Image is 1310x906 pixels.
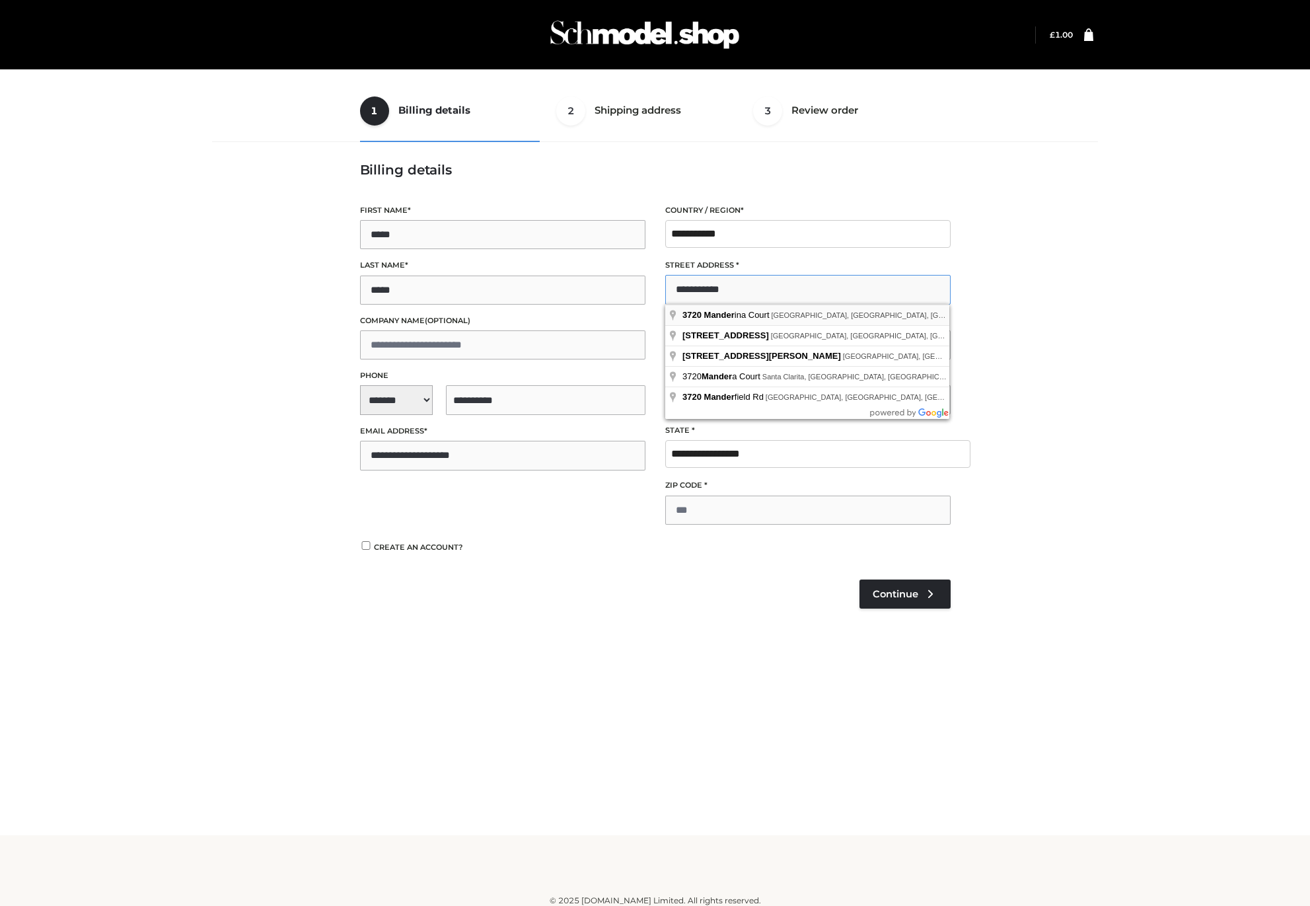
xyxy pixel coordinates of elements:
span: Mander [704,310,735,320]
a: Continue [859,580,951,609]
span: £ [1050,30,1055,40]
span: (optional) [425,316,470,325]
span: Continue [873,588,918,600]
label: Country / Region [665,204,951,217]
span: Mander [702,371,732,381]
span: ina Court [682,310,772,320]
span: 3720 a Court [682,371,762,381]
span: 3720 [682,310,702,320]
label: Last name [360,259,645,272]
label: First name [360,204,645,217]
span: Create an account? [374,543,463,552]
span: [GEOGRAPHIC_DATA], [GEOGRAPHIC_DATA], [GEOGRAPHIC_DATA] [843,352,1078,360]
span: [STREET_ADDRESS][PERSON_NAME] [682,351,841,361]
span: 3720 [682,392,702,402]
label: ZIP Code [665,479,951,492]
a: £1.00 [1050,30,1073,40]
span: [GEOGRAPHIC_DATA], [GEOGRAPHIC_DATA], [GEOGRAPHIC_DATA] [771,332,1006,340]
label: Phone [360,369,645,382]
span: field Rd [682,392,766,402]
label: Street address [665,259,951,272]
h3: Billing details [360,162,951,178]
span: Mander [704,392,735,402]
span: [GEOGRAPHIC_DATA], [GEOGRAPHIC_DATA], [GEOGRAPHIC_DATA] [772,311,1007,319]
input: Create an account? [360,541,372,550]
span: Santa Clarita, [GEOGRAPHIC_DATA], [GEOGRAPHIC_DATA] [762,373,964,381]
label: Company name [360,315,645,327]
label: State [665,424,951,437]
bdi: 1.00 [1050,30,1073,40]
img: Schmodel Admin 964 [546,9,744,61]
span: [STREET_ADDRESS] [682,330,769,340]
span: [GEOGRAPHIC_DATA], [GEOGRAPHIC_DATA], [GEOGRAPHIC_DATA] [766,393,1001,401]
label: Email address [360,425,645,437]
